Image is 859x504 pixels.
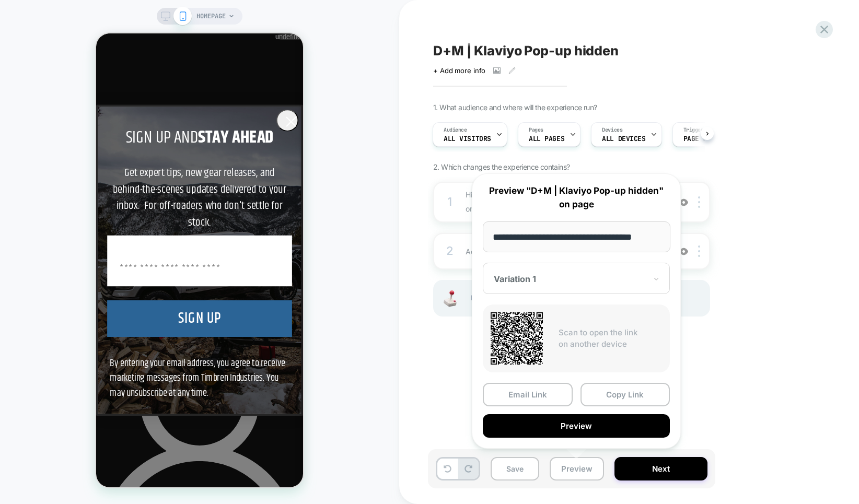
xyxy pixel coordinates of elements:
[444,135,491,143] span: All Visitors
[445,241,455,262] div: 2
[433,43,619,58] span: D+M | Klaviyo Pop-up hidden
[433,66,485,75] span: + Add more info
[433,162,570,171] span: 2. Which changes the experience contains?
[16,211,191,225] label: Email
[196,8,226,25] span: HOMEPAGE
[491,457,539,480] button: Save
[444,126,467,134] span: Audience
[529,126,543,134] span: Pages
[550,457,604,480] button: Preview
[483,184,670,211] p: Preview "D+M | Klaviyo Pop-up hidden" on page
[529,135,564,143] span: ALL PAGES
[180,76,202,98] button: Close dialog
[581,383,670,406] button: Copy Link
[698,196,700,208] img: close
[17,131,191,197] span: Get expert tips, new gear releases, and behind-the-scenes updates delivered to your inbox. For of...
[30,91,102,118] span: SIGN UP AND
[433,103,597,112] span: 1. What audience and where will the experience run?
[445,192,455,213] div: 1
[683,135,719,143] span: Page Load
[683,126,704,134] span: Trigger
[614,457,707,480] button: Next
[698,245,700,257] img: close
[30,91,177,118] span: STAY AHEAD
[602,126,622,134] span: Devices
[483,383,573,406] button: Email Link
[14,257,193,262] button: Button Text
[602,135,645,143] span: ALL DEVICES
[559,327,662,350] p: Scan to open the link on another device
[483,414,670,438] button: Preview
[439,290,460,307] img: Joystick
[11,267,196,303] button: SIGN UP
[14,323,189,367] span: By entering your email address, you agree to receive marketing messages from Timbren Industries. ...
